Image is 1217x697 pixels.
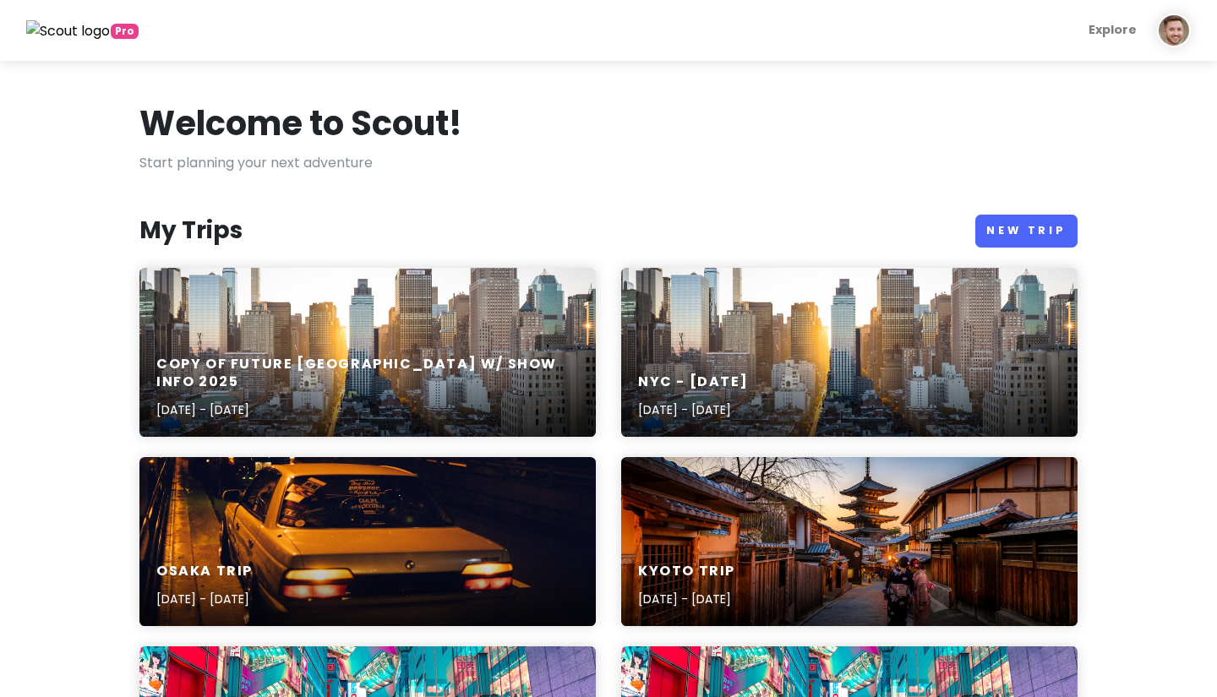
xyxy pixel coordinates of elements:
a: Explore [1082,14,1143,46]
img: User profile [1157,14,1191,47]
h1: Welcome to Scout! [139,101,462,145]
p: [DATE] - [DATE] [156,400,579,419]
h6: Copy of Future [GEOGRAPHIC_DATA] w/ Show Info 2025 [156,356,579,391]
h6: NYC - [DATE] [638,373,748,391]
p: [DATE] - [DATE] [638,590,735,608]
a: white sedanOsaka Trip[DATE] - [DATE] [139,457,596,626]
a: high rise buildings city scape photographyCopy of Future [GEOGRAPHIC_DATA] w/ Show Info 2025[DATE... [139,268,596,437]
p: [DATE] - [DATE] [638,400,748,419]
a: New Trip [975,215,1078,248]
span: greetings, globetrotter [111,24,139,39]
h3: My Trips [139,215,243,246]
a: Pro [26,19,139,41]
p: Start planning your next adventure [139,152,1078,174]
img: Scout logo [26,20,111,42]
h6: Osaka Trip [156,563,253,580]
a: high rise buildings city scape photographyNYC - [DATE][DATE] - [DATE] [621,268,1078,437]
p: [DATE] - [DATE] [156,590,253,608]
a: two women in purple and pink kimono standing on streetKyoto Trip[DATE] - [DATE] [621,457,1078,626]
h6: Kyoto Trip [638,563,735,580]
